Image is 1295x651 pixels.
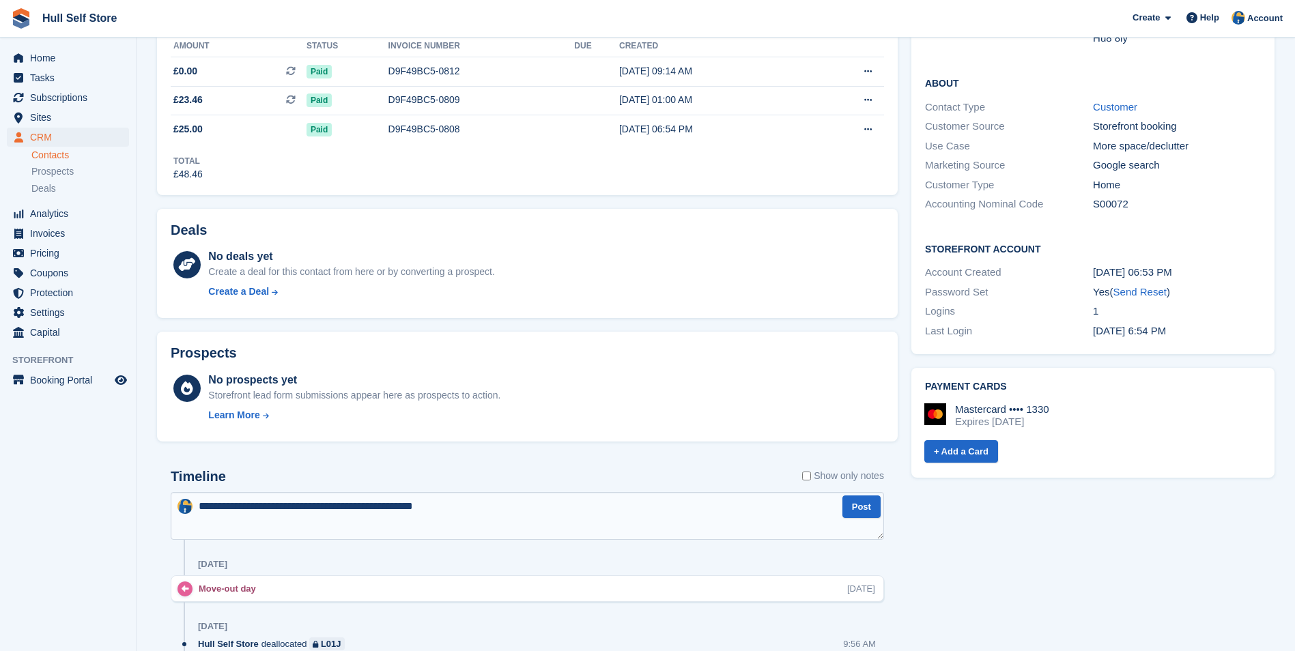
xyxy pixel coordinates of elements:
a: Hull Self Store [37,7,122,29]
a: + Add a Card [924,440,998,463]
div: S00072 [1093,197,1261,212]
div: Contact Type [925,100,1093,115]
span: Coupons [30,263,112,283]
span: Tasks [30,68,112,87]
span: Storefront [12,353,136,367]
div: Customer Type [925,177,1093,193]
a: menu [7,244,129,263]
th: Amount [171,35,307,57]
h2: Prospects [171,345,237,361]
span: Capital [30,323,112,342]
span: Account [1247,12,1283,25]
span: Create [1133,11,1160,25]
th: Due [574,35,619,57]
div: Storefront lead form submissions appear here as prospects to action. [208,388,500,403]
span: Home [30,48,112,68]
div: Mastercard •••• 1330 [955,403,1049,416]
div: Move-out day [199,582,263,595]
span: Settings [30,303,112,322]
div: D9F49BC5-0812 [388,64,575,78]
a: Send Reset [1113,286,1167,298]
a: menu [7,204,129,223]
span: Analytics [30,204,112,223]
div: Use Case [925,139,1093,154]
span: CRM [30,128,112,147]
span: £23.46 [173,93,203,107]
div: D9F49BC5-0809 [388,93,575,107]
div: No prospects yet [208,372,500,388]
div: L01J [321,637,341,650]
span: ( ) [1110,286,1170,298]
a: menu [7,303,129,322]
div: Marketing Source [925,158,1093,173]
div: deallocated [198,637,352,650]
span: Deals [31,182,56,195]
h2: About [925,76,1261,89]
span: Help [1200,11,1219,25]
img: stora-icon-8386f47178a22dfd0bd8f6a31ec36ba5ce8667c1dd55bd0f319d3a0aa187defe.svg [11,8,31,29]
span: £25.00 [173,122,203,136]
div: Yes [1093,285,1261,300]
th: Created [619,35,810,57]
div: [DATE] 06:53 PM [1093,265,1261,280]
a: menu [7,128,129,147]
th: Invoice number [388,35,575,57]
a: menu [7,68,129,87]
div: [DATE] 01:00 AM [619,93,810,107]
h2: Timeline [171,469,226,484]
div: Accounting Nominal Code [925,197,1093,212]
span: £0.00 [173,64,197,78]
h2: Deals [171,222,207,238]
input: Show only notes [802,469,811,483]
div: Google search [1093,158,1261,173]
span: Prospects [31,165,74,178]
span: Sites [30,108,112,127]
div: Create a deal for this contact from here or by converting a prospect. [208,265,494,279]
span: Invoices [30,224,112,243]
span: Protection [30,283,112,302]
a: menu [7,108,129,127]
a: Preview store [113,372,129,388]
div: D9F49BC5-0808 [388,122,575,136]
div: Home [1093,177,1261,193]
div: [DATE] [847,582,875,595]
a: menu [7,224,129,243]
h2: Payment cards [925,381,1261,392]
div: Customer Source [925,119,1093,134]
a: menu [7,323,129,342]
th: Status [307,35,388,57]
img: Hull Self Store [1232,11,1245,25]
span: Paid [307,123,332,136]
div: Expires [DATE] [955,416,1049,428]
div: 9:56 AM [843,637,876,650]
div: No deals yet [208,248,494,265]
a: Prospects [31,164,129,179]
a: Customer [1093,101,1137,113]
div: Learn More [208,408,259,422]
img: Hull Self Store [177,499,193,514]
a: menu [7,88,129,107]
img: Mastercard Logo [924,403,946,425]
a: Create a Deal [208,285,494,299]
div: Total [173,155,203,167]
span: Booking Portal [30,371,112,390]
a: Learn More [208,408,500,422]
span: Paid [307,65,332,78]
a: Deals [31,182,129,196]
div: Storefront booking [1093,119,1261,134]
a: menu [7,263,129,283]
a: L01J [309,637,344,650]
span: Paid [307,93,332,107]
div: [DATE] 09:14 AM [619,64,810,78]
div: More space/declutter [1093,139,1261,154]
a: menu [7,371,129,390]
span: Subscriptions [30,88,112,107]
h2: Storefront Account [925,242,1261,255]
div: [DATE] 06:54 PM [619,122,810,136]
span: Hull Self Store [198,637,259,650]
div: Account Created [925,265,1093,280]
div: Password Set [925,285,1093,300]
div: 1 [1093,304,1261,319]
div: Create a Deal [208,285,269,299]
div: £48.46 [173,167,203,182]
